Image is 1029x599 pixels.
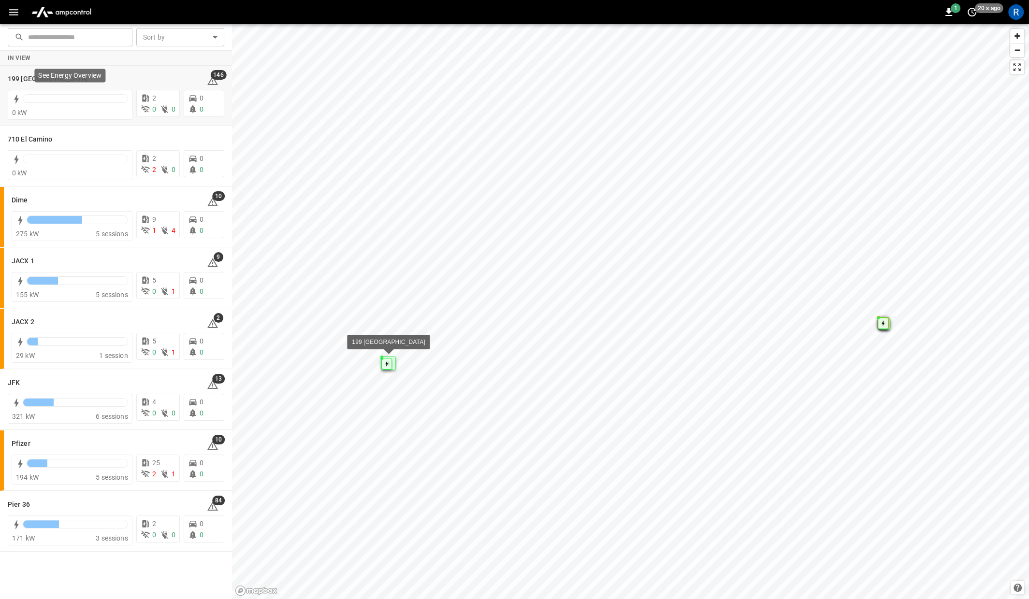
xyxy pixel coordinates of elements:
span: 2 [214,313,223,323]
span: 13 [212,374,225,384]
span: 0 [152,531,156,539]
span: 1 [951,3,960,13]
span: 1 session [99,352,128,359]
span: 1 [172,287,175,295]
span: 0 [200,409,203,417]
div: Map marker [381,357,396,370]
h6: 199 Erie [8,74,87,85]
span: 146 [210,70,226,80]
span: 29 kW [16,352,35,359]
div: Map marker [381,358,392,370]
span: 0 [172,409,175,417]
a: Mapbox homepage [235,585,277,596]
span: 321 kW [12,413,35,420]
div: 199 [GEOGRAPHIC_DATA] [352,337,425,347]
span: 0 kW [12,109,27,116]
span: 2 [152,166,156,173]
span: 2 [152,94,156,102]
h6: JACX 2 [12,317,34,328]
span: 0 [200,276,203,284]
strong: In View [8,55,31,61]
span: 0 [200,470,203,478]
span: 25 [152,459,160,467]
span: 0 [200,337,203,345]
span: 10 [212,191,225,201]
h6: JFK [8,378,20,388]
span: 0 [200,520,203,528]
span: 0 [172,166,175,173]
span: 0 [200,215,203,223]
span: 4 [172,227,175,234]
h6: 710 El Camino [8,134,52,145]
h6: JACX 1 [12,256,34,267]
span: 0 [152,105,156,113]
span: 0 [200,531,203,539]
span: 1 [152,227,156,234]
span: 2 [152,520,156,528]
span: 0 [200,398,203,406]
span: 5 sessions [96,473,128,481]
span: 155 kW [16,291,39,299]
span: 0 [152,287,156,295]
span: 0 [152,409,156,417]
span: 0 [172,531,175,539]
button: Zoom in [1010,29,1024,43]
span: 275 kW [16,230,39,238]
button: set refresh interval [964,4,980,20]
span: 5 sessions [96,230,128,238]
span: 9 [152,215,156,223]
span: 0 [200,94,203,102]
span: 0 [200,227,203,234]
span: 4 [152,398,156,406]
span: 0 [152,348,156,356]
p: See Energy Overview [38,71,101,80]
span: 9 [214,252,223,262]
h6: Pier 36 [8,499,30,510]
span: 2 [152,470,156,478]
span: 0 kW [12,169,27,177]
h6: Pfizer [12,439,30,449]
span: 5 [152,276,156,284]
span: 20 s ago [975,3,1003,13]
button: Zoom out [1010,43,1024,57]
span: 0 [172,105,175,113]
span: 2 [152,155,156,162]
span: 0 [200,459,203,467]
span: 10 [212,435,225,444]
div: Map marker [878,317,889,328]
span: 0 [200,166,203,173]
span: 5 [152,337,156,345]
canvas: Map [232,24,1029,599]
span: 84 [212,496,225,505]
span: 1 [172,470,175,478]
span: 0 [200,105,203,113]
div: Map marker [878,317,888,329]
h6: Dime [12,195,28,206]
span: 3 sessions [96,534,128,542]
span: 171 kW [12,534,35,542]
span: 6 sessions [96,413,128,420]
span: 0 [200,155,203,162]
span: 0 [200,348,203,356]
span: 5 sessions [96,291,128,299]
span: 194 kW [16,473,39,481]
span: 0 [200,287,203,295]
img: ampcontrol.io logo [28,3,95,21]
div: profile-icon [1008,4,1024,20]
span: 1 [172,348,175,356]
